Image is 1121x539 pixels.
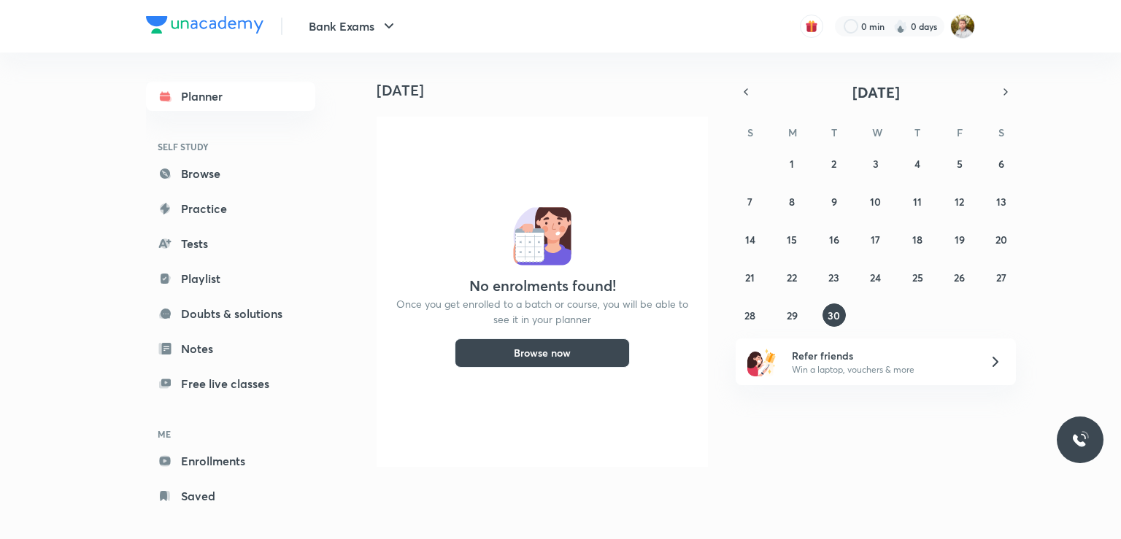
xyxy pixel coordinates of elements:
img: referral [747,347,777,376]
button: September 18, 2025 [906,228,929,251]
abbr: September 17, 2025 [871,233,880,247]
button: avatar [800,15,823,38]
abbr: Sunday [747,125,753,139]
abbr: September 25, 2025 [912,271,923,284]
abbr: Tuesday [831,125,837,139]
button: September 11, 2025 [906,190,929,213]
abbr: September 30, 2025 [828,309,840,322]
button: September 12, 2025 [948,190,971,213]
a: Free live classes [146,369,315,398]
abbr: September 24, 2025 [870,271,881,284]
button: September 7, 2025 [739,190,762,213]
a: Doubts & solutions [146,299,315,328]
img: No events [513,207,571,265]
a: Notes [146,334,315,363]
h4: [DATE] [377,82,720,99]
img: Avirup Das [950,14,975,39]
button: September 2, 2025 [823,152,846,175]
button: September 6, 2025 [990,152,1013,175]
p: Win a laptop, vouchers & more [792,363,971,376]
button: September 20, 2025 [990,228,1013,251]
img: avatar [805,20,818,33]
button: September 25, 2025 [906,265,929,289]
abbr: September 26, 2025 [954,271,965,284]
abbr: Friday [957,125,963,139]
img: ttu [1071,431,1089,449]
abbr: September 10, 2025 [870,195,881,209]
span: [DATE] [852,82,900,102]
button: September 22, 2025 [780,265,804,289]
button: September 14, 2025 [739,228,762,251]
img: Company Logo [146,16,263,34]
abbr: September 8, 2025 [789,195,795,209]
button: September 9, 2025 [823,190,846,213]
button: Bank Exams [300,12,407,41]
button: September 15, 2025 [780,228,804,251]
abbr: September 23, 2025 [828,271,839,284]
abbr: September 14, 2025 [745,233,755,247]
button: September 1, 2025 [780,152,804,175]
a: Saved [146,481,315,511]
a: Company Logo [146,16,263,37]
abbr: September 12, 2025 [955,195,964,209]
button: [DATE] [756,82,995,102]
a: Enrollments [146,446,315,476]
abbr: September 1, 2025 [790,157,794,171]
a: Browse [146,159,315,188]
h4: No enrolments found! [469,277,616,295]
button: Browse now [455,338,630,368]
abbr: September 16, 2025 [829,233,839,247]
abbr: September 13, 2025 [996,195,1006,209]
button: September 24, 2025 [864,265,887,289]
h6: Refer friends [792,348,971,363]
abbr: September 11, 2025 [913,195,922,209]
button: September 10, 2025 [864,190,887,213]
abbr: September 4, 2025 [914,157,920,171]
abbr: September 20, 2025 [995,233,1007,247]
p: Once you get enrolled to a batch or course, you will be able to see it in your planner [394,296,690,327]
h6: ME [146,422,315,446]
img: streak [893,19,908,34]
button: September 19, 2025 [948,228,971,251]
abbr: Wednesday [872,125,882,139]
button: September 29, 2025 [780,303,804,327]
a: Tests [146,229,315,258]
abbr: Thursday [914,125,920,139]
a: Planner [146,82,315,111]
abbr: Monday [788,125,797,139]
button: September 17, 2025 [864,228,887,251]
abbr: September 9, 2025 [831,195,837,209]
button: September 23, 2025 [823,265,846,289]
abbr: September 7, 2025 [747,195,752,209]
abbr: September 19, 2025 [955,233,965,247]
button: September 16, 2025 [823,228,846,251]
button: September 8, 2025 [780,190,804,213]
button: September 26, 2025 [948,265,971,289]
button: September 5, 2025 [948,152,971,175]
abbr: September 3, 2025 [873,157,879,171]
abbr: September 29, 2025 [787,309,798,322]
abbr: September 27, 2025 [996,271,1006,284]
a: Practice [146,194,315,223]
abbr: September 28, 2025 [744,309,755,322]
button: September 3, 2025 [864,152,887,175]
h6: SELF STUDY [146,134,315,159]
button: September 21, 2025 [739,265,762,289]
abbr: September 22, 2025 [787,271,797,284]
abbr: September 2, 2025 [831,157,836,171]
a: Playlist [146,264,315,293]
abbr: September 21, 2025 [745,271,755,284]
button: September 28, 2025 [739,303,762,327]
abbr: September 15, 2025 [787,233,797,247]
button: September 4, 2025 [906,152,929,175]
abbr: September 6, 2025 [998,157,1004,171]
button: September 13, 2025 [990,190,1013,213]
button: September 30, 2025 [823,303,846,327]
abbr: Saturday [998,125,1004,139]
abbr: September 5, 2025 [957,157,963,171]
abbr: September 18, 2025 [912,233,922,247]
button: September 27, 2025 [990,265,1013,289]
